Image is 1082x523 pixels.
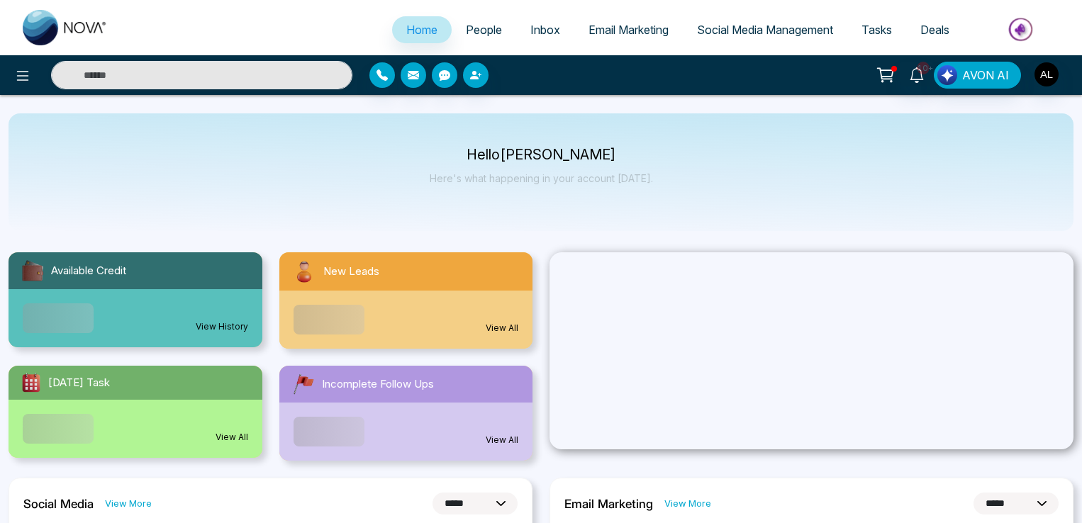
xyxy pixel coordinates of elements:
img: Lead Flow [937,65,957,85]
span: Home [406,23,437,37]
a: People [452,16,516,43]
p: Here's what happening in your account [DATE]. [430,172,653,184]
img: newLeads.svg [291,258,318,285]
button: AVON AI [934,62,1021,89]
img: todayTask.svg [20,371,43,394]
span: Social Media Management [697,23,833,37]
img: followUps.svg [291,371,316,397]
img: Nova CRM Logo [23,10,108,45]
p: Hello [PERSON_NAME] [430,149,653,161]
h2: Social Media [23,497,94,511]
img: availableCredit.svg [20,258,45,283]
span: Email Marketing [589,23,669,37]
img: User Avatar [1034,62,1059,86]
a: View More [105,497,152,510]
a: Inbox [516,16,574,43]
span: AVON AI [962,67,1009,84]
a: Email Marketing [574,16,683,43]
h2: Email Marketing [564,497,653,511]
a: Incomplete Follow UpsView All [271,366,542,461]
a: Tasks [847,16,906,43]
span: People [466,23,502,37]
span: New Leads [323,264,379,280]
a: Deals [906,16,964,43]
a: View History [196,320,248,333]
span: Deals [920,23,949,37]
span: 10+ [917,62,930,74]
img: Market-place.gif [971,13,1073,45]
span: Available Credit [51,263,126,279]
span: Inbox [530,23,560,37]
a: View All [216,431,248,444]
a: Home [392,16,452,43]
span: Incomplete Follow Ups [322,376,434,393]
a: View All [486,322,518,334]
a: View All [486,434,518,446]
span: Tasks [861,23,892,37]
a: 10+ [900,62,934,86]
a: View More [664,497,711,510]
span: [DATE] Task [48,375,110,391]
a: New LeadsView All [271,252,542,349]
a: Social Media Management [683,16,847,43]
